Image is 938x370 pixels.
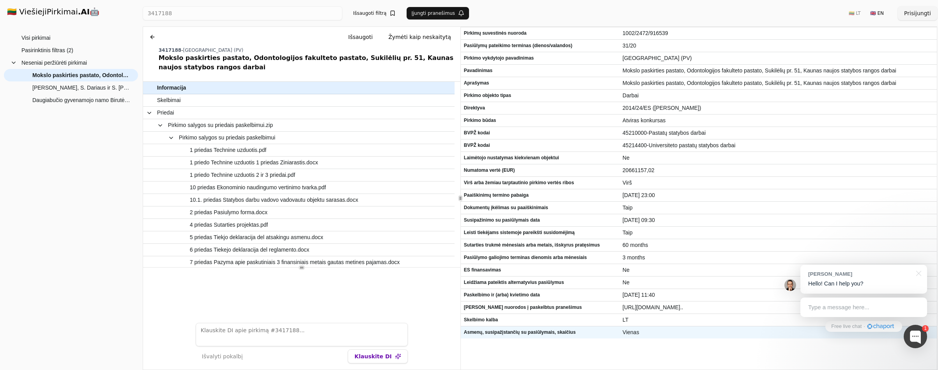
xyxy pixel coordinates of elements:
div: [PERSON_NAME] [808,270,911,278]
span: Free live chat [831,323,862,330]
span: ES finansavimas [464,264,616,276]
span: 10 priedas Ekonominio naudingumo vertinimo tvarka.pdf [190,182,326,193]
span: Pasirinktinis filtras (2) [21,44,73,56]
span: 45214400-Universiteto pastatų statybos darbai [623,140,934,151]
span: [GEOGRAPHIC_DATA] (PV) [623,53,934,64]
span: Susipažinimo su pasiūlymais data [464,215,616,226]
a: Free live chat· [825,321,902,332]
span: Pirkimo salygos su priedais paskelbimui.zip [168,120,273,131]
span: BVPŽ kodai [464,140,616,151]
span: Pirkimo būdas [464,115,616,126]
span: 2 priedas Pasiulymo forma.docx [190,207,267,218]
div: Mokslo paskirties pastato, Odontologijos fakulteto pastato, Sukilėlių pr. 51, Kaunas naujos staty... [159,53,457,72]
span: Skelbimo kalba [464,314,616,326]
span: 1 priedo Technine uzduotis 2 ir 3 priedai.pdf [190,169,296,181]
span: Darbai [623,90,934,101]
span: Mokslo paskirties pastato, Odontologijos fakulteto pastato, Sukilėlių pr. 51, Kaunas naujos staty... [32,69,130,81]
span: Taip [623,227,934,238]
span: Pasiūlymų pateikimo terminas (dienos/valandos) [464,40,616,51]
span: Mokslo paskirties pastato, Odontologijos fakulteto pastato, Sukilėlių pr. 51, Kaunas naujos staty... [623,65,934,76]
span: 3417188 [159,48,181,53]
span: Sutarties trukmė mėnesiais arba metais, išskyrus pratęsimus [464,240,616,251]
span: Pavadinimas [464,65,616,76]
span: [PERSON_NAME], S. Dariaus ir S. [PERSON_NAME] 23B-5, paprastojo remonto darbų pirkimas (Skelbiama... [32,82,130,93]
button: Žymėti kaip neskaitytą [382,30,457,44]
span: Atviras konkursas [623,115,934,126]
span: Pirkimų suvestinės nuoroda [464,28,616,39]
span: Pirkimo salygos su priedais paskelbimui [179,132,275,143]
span: Asmenų, susipažįstančių su pasiūlymais, skaičius [464,327,616,338]
span: [DATE] 09:30 [623,215,934,226]
div: Type a message here... [800,298,927,317]
p: Hello! Can I help you? [808,280,919,288]
span: Daugiabučio gyvenamojo namo Birutės g. 57, [PERSON_NAME], atnaujinimo (modernizavimo) projektavim... [32,94,130,106]
span: 1002/2472/916539 [623,28,934,39]
span: 31/20 [623,40,934,51]
span: Pasiūlymo galiojimo terminas dienomis arba mėnesiais [464,252,616,263]
span: Ne [623,277,934,288]
span: Ne [623,152,934,164]
button: Išsaugoti filtrą [349,7,401,19]
span: [GEOGRAPHIC_DATA] (PV) [183,48,244,53]
span: Leidžiama pateiktis alternatyvius pasiūlymus [464,277,616,288]
span: [DATE] 23:00 [623,190,934,201]
span: Priedai [157,107,174,118]
button: Išsaugoti [342,30,379,44]
span: Vienas [623,327,934,338]
span: Ne [623,264,934,276]
span: Laimėtojo nustatymas kiekvienam objektui [464,152,616,164]
button: 🇬🇧 EN [865,7,888,19]
div: 1 [922,325,929,332]
span: Pirkimo objekto tipas [464,90,616,101]
span: [URL][DOMAIN_NAME].. [623,302,934,313]
span: 7 priedas Pazyma apie paskutiniais 3 finansiniais metais gautas metines pajamas.docx [190,257,400,268]
span: Numatoma vertė (EUR) [464,165,616,176]
span: Dokumentų įkėlimas su paaiškinimais [464,202,616,213]
span: [PERSON_NAME] nuorodos į paskelbtus pranešimus [464,302,616,313]
span: 1 priedo Technine uzduotis 1 priedas Ziniarastis.docx [190,157,318,168]
button: Prisijungti [898,6,937,20]
button: Klauskite DI [348,349,407,363]
span: 60 months [623,240,934,251]
span: 1 priedas Technine uzduotis.pdf [190,144,267,156]
span: Pirkimo vykdytojo pavadinimas [464,53,616,64]
span: 4 priedas Sutarties projektas.pdf [190,219,268,231]
input: Greita paieška... [143,6,342,20]
span: [DATE] 11:40 [623,289,934,301]
button: Įjungti pranešimus [407,7,469,19]
img: Jonas [784,279,796,291]
span: Paaiškinimų termino pabaiga [464,190,616,201]
span: Mokslo paskirties pastato, Odontologijos fakulteto pastato, Sukilėlių pr. 51, Kaunas naujos staty... [623,78,934,89]
div: - [159,47,457,53]
span: Informacija [157,82,186,93]
span: BVPŽ kodai [464,127,616,139]
span: Visi pirkimai [21,32,50,44]
span: 6 priedas Tiekejo deklaracija del reglamento.docx [190,244,310,255]
span: Virš [623,177,934,189]
strong: .AI [78,7,90,16]
span: Aprašymas [464,78,616,89]
div: · [864,323,865,330]
span: 10.1. priedas Statybos darbu vadovo vadovautu objektu sarasas.docx [190,194,358,206]
span: Direktyva [464,102,616,114]
span: Paskelbimo ir (arba) kvietimo data [464,289,616,301]
span: Leisti tiekėjams sistemoje pareikšti susidomėjimą [464,227,616,238]
span: 2014/24/ES ([PERSON_NAME]) [623,102,934,114]
span: 3 months [623,252,934,263]
span: Virš arba žemiau tarptautinio pirkimo vertės ribos [464,177,616,189]
span: 5 priedas Tiekjo deklaracija del atsakingu asmenu.docx [190,232,323,243]
span: Neseniai peržiūrėti pirkimai [21,57,87,69]
span: LT [623,314,934,326]
span: 45210000-Pastatų statybos darbai [623,127,934,139]
span: Taip [623,202,934,213]
span: Skelbimai [157,95,181,106]
span: 20661157,02 [623,165,934,176]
